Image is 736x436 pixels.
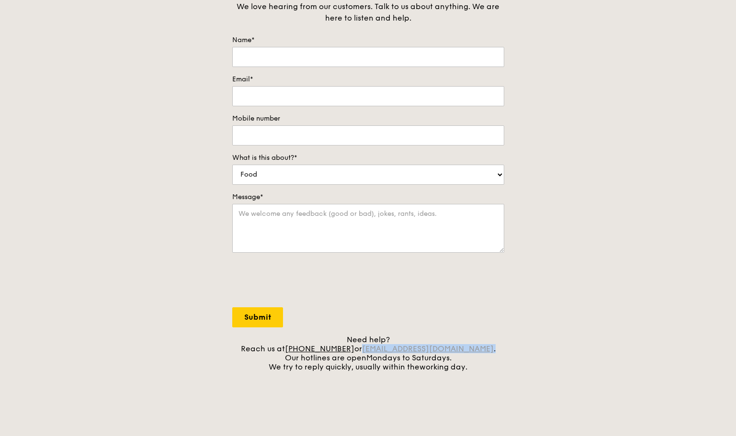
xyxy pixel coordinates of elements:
a: [EMAIL_ADDRESS][DOMAIN_NAME] [362,344,494,353]
input: Submit [232,307,283,327]
a: [PHONE_NUMBER] [285,344,354,353]
span: Mondays to Saturdays. [366,353,452,362]
div: We love hearing from our customers. Talk to us about anything. We are here to listen and help. [232,1,504,24]
label: Message* [232,192,504,202]
span: working day. [419,362,467,371]
label: Name* [232,35,504,45]
iframe: reCAPTCHA [232,262,378,300]
label: Mobile number [232,114,504,123]
div: Need help? Reach us at or . Our hotlines are open We try to reply quickly, usually within the [232,335,504,371]
label: Email* [232,75,504,84]
label: What is this about?* [232,153,504,163]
